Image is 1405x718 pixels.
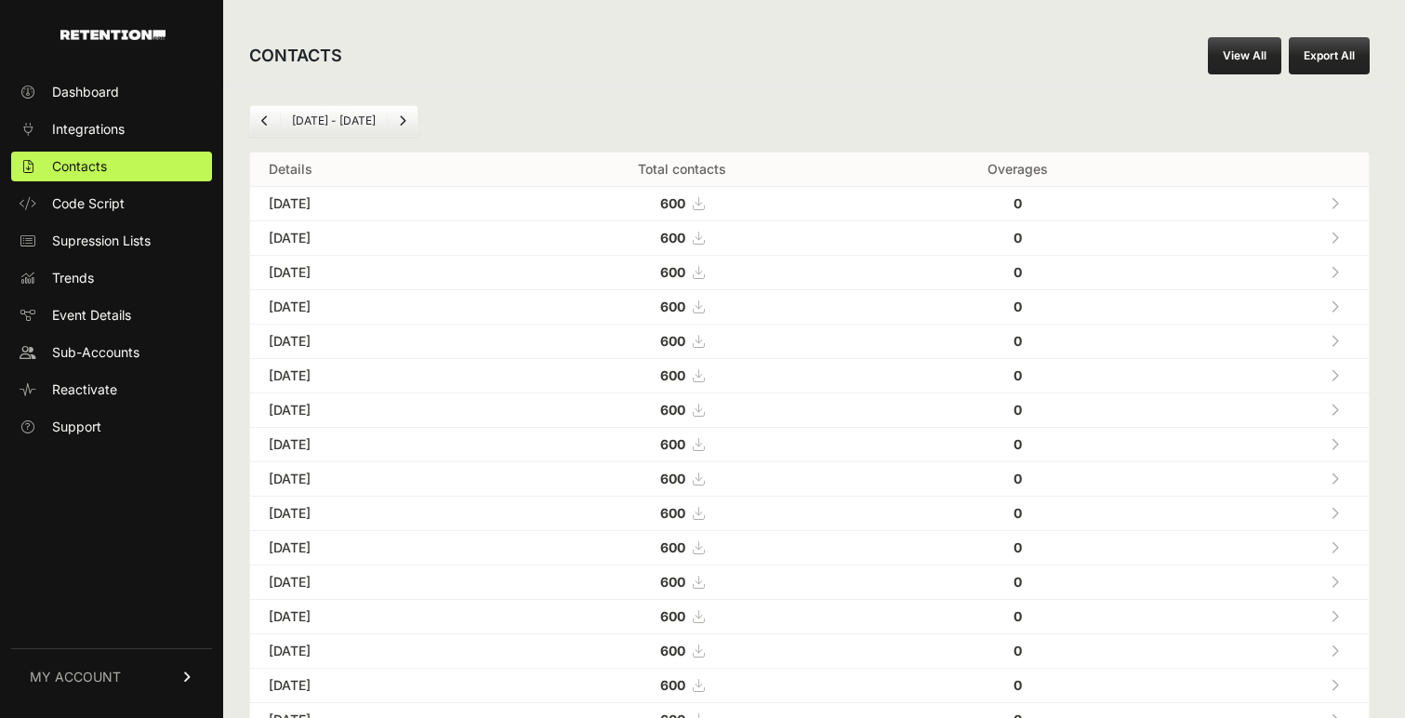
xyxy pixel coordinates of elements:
strong: 600 [660,402,685,418]
a: 600 [660,367,704,383]
strong: 600 [660,299,685,314]
th: Overages [871,153,1165,187]
td: [DATE] [250,359,494,393]
strong: 600 [660,505,685,521]
td: [DATE] [250,565,494,600]
strong: 0 [1014,402,1022,418]
span: Event Details [52,306,131,325]
a: Sub-Accounts [11,338,212,367]
a: Supression Lists [11,226,212,256]
th: Total contacts [494,153,871,187]
a: Reactivate [11,375,212,405]
strong: 600 [660,574,685,590]
span: Sub-Accounts [52,343,139,362]
span: Support [52,418,101,436]
a: 600 [660,195,704,211]
span: Code Script [52,194,125,213]
a: 600 [660,608,704,624]
a: 600 [660,505,704,521]
a: Next [388,106,418,136]
strong: 600 [660,230,685,246]
td: [DATE] [250,325,494,359]
span: MY ACCOUNT [30,668,121,686]
strong: 0 [1014,677,1022,693]
button: Export All [1289,37,1370,74]
span: Supression Lists [52,232,151,250]
span: Trends [52,269,94,287]
strong: 600 [660,677,685,693]
strong: 0 [1014,333,1022,349]
td: [DATE] [250,531,494,565]
strong: 600 [660,539,685,555]
a: 600 [660,539,704,555]
td: [DATE] [250,634,494,669]
a: View All [1208,37,1281,74]
td: [DATE] [250,600,494,634]
strong: 0 [1014,471,1022,486]
a: 600 [660,574,704,590]
td: [DATE] [250,497,494,531]
a: Dashboard [11,77,212,107]
strong: 0 [1014,608,1022,624]
a: 600 [660,230,704,246]
td: [DATE] [250,393,494,428]
strong: 0 [1014,367,1022,383]
strong: 600 [660,195,685,211]
td: [DATE] [250,256,494,290]
strong: 0 [1014,436,1022,452]
td: [DATE] [250,428,494,462]
a: MY ACCOUNT [11,648,212,705]
strong: 600 [660,436,685,452]
strong: 600 [660,367,685,383]
strong: 600 [660,643,685,658]
img: Retention.com [60,30,166,40]
strong: 0 [1014,539,1022,555]
strong: 600 [660,471,685,486]
a: 600 [660,402,704,418]
a: 600 [660,471,704,486]
span: Integrations [52,120,125,139]
strong: 600 [660,608,685,624]
a: Contacts [11,152,212,181]
a: 600 [660,333,704,349]
a: Integrations [11,114,212,144]
a: 600 [660,436,704,452]
h2: CONTACTS [249,43,342,69]
span: Contacts [52,157,107,176]
a: Event Details [11,300,212,330]
strong: 0 [1014,230,1022,246]
a: 600 [660,299,704,314]
a: 600 [660,677,704,693]
strong: 0 [1014,574,1022,590]
th: Details [250,153,494,187]
td: [DATE] [250,669,494,703]
td: [DATE] [250,462,494,497]
strong: 0 [1014,299,1022,314]
strong: 600 [660,264,685,280]
a: Support [11,412,212,442]
strong: 600 [660,333,685,349]
strong: 0 [1014,505,1022,521]
strong: 0 [1014,643,1022,658]
span: Dashboard [52,83,119,101]
a: Trends [11,263,212,293]
strong: 0 [1014,195,1022,211]
td: [DATE] [250,290,494,325]
a: Code Script [11,189,212,219]
a: 600 [660,643,704,658]
span: Reactivate [52,380,117,399]
a: 600 [660,264,704,280]
td: [DATE] [250,187,494,221]
td: [DATE] [250,221,494,256]
strong: 0 [1014,264,1022,280]
a: Previous [250,106,280,136]
li: [DATE] - [DATE] [280,113,387,128]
